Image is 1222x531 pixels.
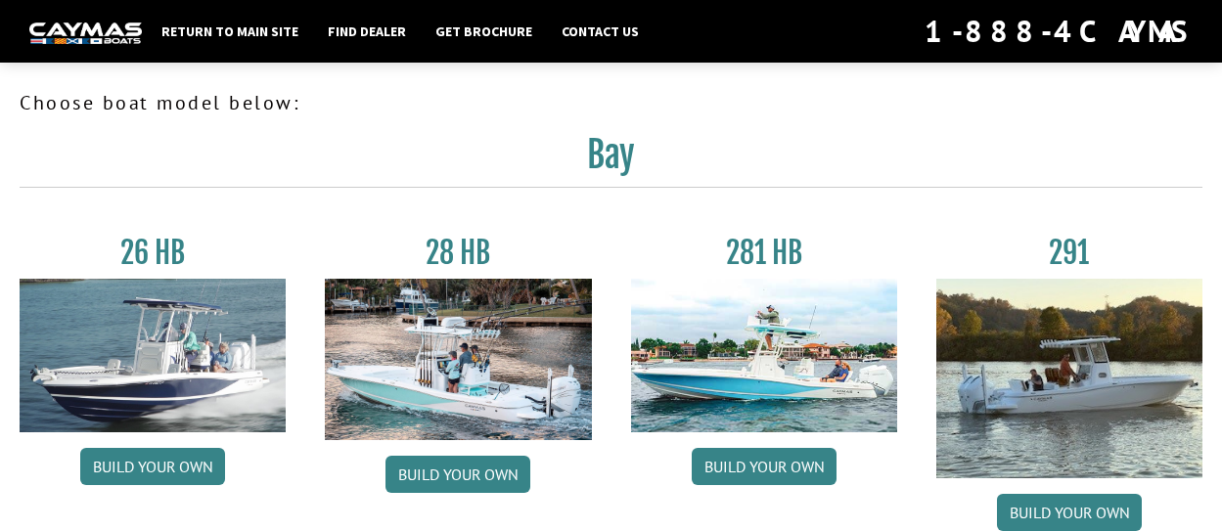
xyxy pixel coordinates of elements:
a: Get Brochure [426,19,542,44]
img: white-logo-c9c8dbefe5ff5ceceb0f0178aa75bf4bb51f6bca0971e226c86eb53dfe498488.png [29,22,142,43]
p: Choose boat model below: [20,88,1202,117]
a: Return to main site [152,19,308,44]
h2: Bay [20,133,1202,188]
h3: 26 HB [20,235,286,271]
img: 291_Thumbnail.jpg [936,279,1202,478]
div: 1-888-4CAYMAS [925,10,1193,53]
a: Build your own [692,448,837,485]
a: Build your own [385,456,530,493]
h3: 291 [936,235,1202,271]
img: 26_new_photo_resized.jpg [20,279,286,432]
a: Build your own [80,448,225,485]
a: Build your own [997,494,1142,531]
img: 28_hb_thumbnail_for_caymas_connect.jpg [325,279,591,440]
h3: 281 HB [631,235,897,271]
a: Contact Us [552,19,649,44]
h3: 28 HB [325,235,591,271]
img: 28-hb-twin.jpg [631,279,897,432]
a: Find Dealer [318,19,416,44]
